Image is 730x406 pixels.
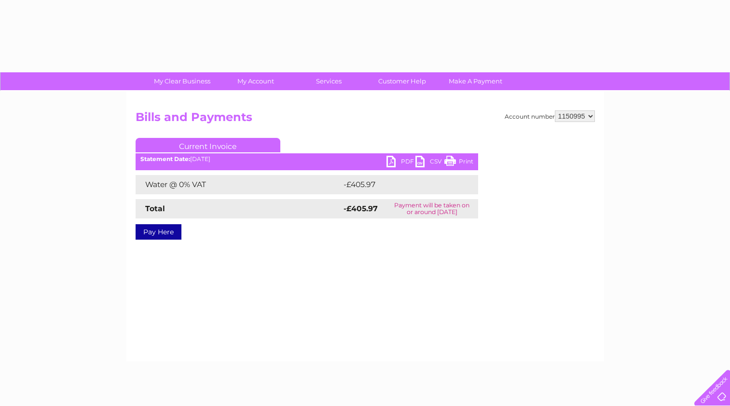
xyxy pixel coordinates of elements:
[386,199,478,218] td: Payment will be taken on or around [DATE]
[136,110,595,129] h2: Bills and Payments
[289,72,369,90] a: Services
[136,224,181,240] a: Pay Here
[136,156,478,162] div: [DATE]
[436,72,515,90] a: Make A Payment
[362,72,442,90] a: Customer Help
[386,156,415,170] a: PDF
[216,72,295,90] a: My Account
[344,204,378,213] strong: -£405.97
[341,175,462,194] td: -£405.97
[145,204,165,213] strong: Total
[505,110,595,122] div: Account number
[136,175,341,194] td: Water @ 0% VAT
[140,155,190,162] b: Statement Date:
[415,156,444,170] a: CSV
[142,72,222,90] a: My Clear Business
[444,156,473,170] a: Print
[136,138,280,152] a: Current Invoice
